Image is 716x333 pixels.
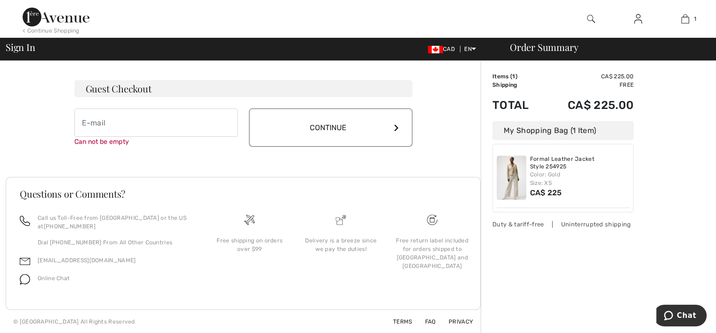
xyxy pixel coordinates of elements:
a: [EMAIL_ADDRESS][DOMAIN_NAME] [38,257,136,264]
h3: Guest Checkout [74,80,412,97]
span: EN [464,46,476,52]
td: Total [492,89,543,121]
div: Can not be empty [74,137,238,147]
td: Shipping [492,81,543,89]
td: Items ( ) [492,72,543,81]
div: < Continue Shopping [23,26,80,35]
span: CA$ 225 [530,188,562,197]
span: Sign In [6,42,35,52]
span: CAD [428,46,459,52]
input: E-mail [74,108,238,137]
img: My Bag [681,13,689,25]
h3: Questions or Comments? [20,189,467,199]
div: My Shopping Bag (1 Item) [492,121,634,140]
a: [PHONE_NUMBER] [44,223,96,230]
td: CA$ 225.00 [543,89,634,121]
div: © [GEOGRAPHIC_DATA] All Rights Reserved [13,317,135,326]
a: 1 [662,13,708,25]
img: call [20,216,30,226]
a: Terms [382,318,412,325]
img: Formal Leather Jacket Style 254925 [497,156,526,200]
div: Order Summary [499,42,710,52]
span: 1 [512,73,515,80]
span: Online Chat [38,275,70,282]
div: Free return label included for orders shipped to [GEOGRAPHIC_DATA] and [GEOGRAPHIC_DATA] [394,236,470,270]
img: chat [20,274,30,284]
a: FAQ [414,318,436,325]
p: Dial [PHONE_NUMBER] From All Other Countries [38,238,193,247]
img: My Info [634,13,642,25]
span: 1 [694,15,696,23]
div: Duty & tariff-free | Uninterrupted shipping [492,220,634,229]
a: Privacy [437,318,473,325]
div: Free shipping on orders over $99 [211,236,288,253]
a: Sign In [627,13,650,25]
button: Continue [249,108,412,147]
p: Call us Toll-Free from [GEOGRAPHIC_DATA] or the US at [38,214,193,231]
img: Free shipping on orders over $99 [244,215,255,225]
img: Free shipping on orders over $99 [427,215,437,225]
img: search the website [587,13,595,25]
img: 1ère Avenue [23,8,89,26]
div: Color: Gold Size: XS [530,170,630,187]
a: Formal Leather Jacket Style 254925 [530,156,630,170]
iframe: Opens a widget where you can chat to one of our agents [656,305,707,328]
img: Delivery is a breeze since we pay the duties! [336,215,346,225]
td: CA$ 225.00 [543,72,634,81]
div: Delivery is a breeze since we pay the duties! [303,236,379,253]
td: Free [543,81,634,89]
img: email [20,256,30,266]
img: Canadian Dollar [428,46,443,53]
